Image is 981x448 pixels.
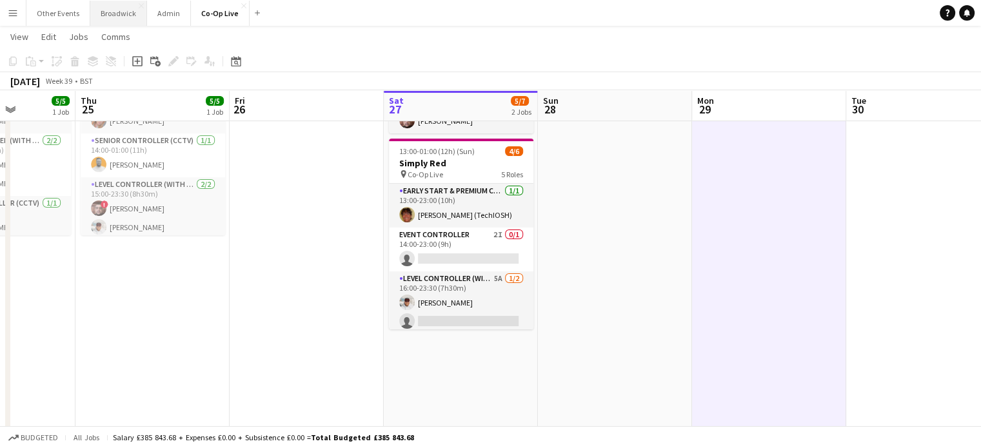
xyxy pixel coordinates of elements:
a: Edit [36,28,61,45]
span: 28 [541,102,559,117]
button: Co-Op Live [191,1,250,26]
span: Budgeted [21,433,58,442]
span: 25 [79,102,97,117]
button: Admin [147,1,191,26]
a: Comms [96,28,135,45]
span: Mon [697,95,714,106]
span: Edit [41,31,56,43]
button: Budgeted [6,431,60,445]
div: 1 Job [52,107,69,117]
span: 27 [387,102,404,117]
span: Fri [235,95,245,106]
a: View [5,28,34,45]
app-card-role: Event Controller2I0/114:00-23:00 (9h) [389,228,533,271]
app-job-card: 13:00-01:00 (12h) (Sun)4/6Simply Red Co-Op Live5 RolesEarly Start & Premium Controller (with CCTV... [389,139,533,329]
div: [DATE] [10,75,40,88]
span: Total Budgeted £385 843.68 [311,433,414,442]
app-card-role: Senior Controller (CCTV)1/114:00-01:00 (11h)[PERSON_NAME] [81,133,225,177]
span: 5/7 [511,96,529,106]
h3: Simply Red [389,157,533,169]
span: 26 [233,102,245,117]
app-card-role: Level Controller (with CCTV)2/215:00-23:30 (8h30m)![PERSON_NAME][PERSON_NAME] [81,177,225,240]
span: All jobs [71,433,102,442]
app-card-role: Level Controller (with CCTV)5A1/216:00-23:30 (7h30m)[PERSON_NAME] [389,271,533,334]
span: 30 [849,102,866,117]
app-card-role: Early Start & Premium Controller (with CCTV)1/113:00-23:00 (10h)[PERSON_NAME] (TechIOSH) [389,184,533,228]
span: 5/5 [52,96,70,106]
span: Co-Op Live [408,170,443,179]
span: 13:00-01:00 (12h) (Sun) [399,146,475,156]
span: Sat [389,95,404,106]
span: 5/5 [206,96,224,106]
app-job-card: 12:00-01:00 (13h) (Fri)5/5[PERSON_NAME] the Veil Co-Op Live4 RolesEarly Start & Premium Controlle... [81,44,225,235]
a: Jobs [64,28,94,45]
span: Sun [543,95,559,106]
span: ! [101,200,108,208]
button: Broadwick [90,1,147,26]
span: Comms [101,31,130,43]
div: BST [80,76,93,86]
span: 4/6 [505,146,523,156]
div: Salary £385 843.68 + Expenses £0.00 + Subsistence £0.00 = [113,433,414,442]
button: Other Events [26,1,90,26]
span: View [10,31,28,43]
span: 5 Roles [501,170,523,179]
span: Week 39 [43,76,75,86]
span: Jobs [69,31,88,43]
div: 1 Job [206,107,223,117]
span: Tue [851,95,866,106]
span: 29 [695,102,714,117]
div: 2 Jobs [511,107,531,117]
span: Thu [81,95,97,106]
